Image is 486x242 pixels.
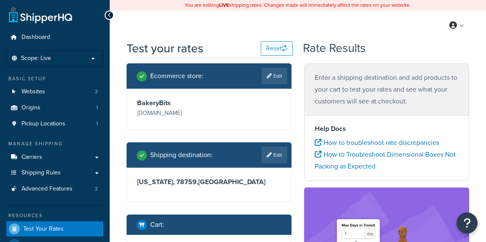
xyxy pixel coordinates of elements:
div: Manage Shipping [6,140,103,147]
span: Origins [22,104,40,111]
span: Test Your Rates [23,226,64,233]
a: Shipping Rules [6,165,103,181]
a: How to troubleshoot rate discrepancies [315,138,439,147]
a: Carriers [6,150,103,165]
h3: [US_STATE], 78759 , [GEOGRAPHIC_DATA] [137,178,281,186]
span: 2 [95,185,98,193]
li: Pickup Locations [6,116,103,132]
h3: BakeryBits [137,99,207,107]
p: [DOMAIN_NAME] [137,107,207,119]
h1: Test your rates [127,40,203,57]
a: Test Your Rates [6,221,103,237]
span: Pickup Locations [22,120,65,128]
h2: Rate Results [303,42,366,55]
span: 1 [96,120,98,128]
li: Origins [6,100,103,116]
li: Websites [6,84,103,100]
li: Advanced Features [6,181,103,197]
p: Enter a shipping destination and add products to your cart to test your rates and see what your c... [315,72,459,107]
a: Pickup Locations1 [6,116,103,132]
span: Shipping Rules [22,169,61,177]
span: Advanced Features [22,185,73,193]
a: How to Troubleshoot Dimensional Boxes Not Packing as Expected [315,150,456,171]
h2: Ecommerce store : [150,72,203,80]
span: 2 [95,88,98,95]
a: Advanced Features2 [6,181,103,197]
div: Basic Setup [6,75,103,82]
span: Dashboard [22,34,50,41]
b: LIVE [219,1,229,9]
span: 1 [96,104,98,111]
a: Edit [262,147,287,163]
a: Dashboard [6,30,103,45]
span: Carriers [22,154,42,161]
h4: Help Docs [315,124,459,134]
a: Edit [262,68,287,84]
button: Reset [261,41,293,56]
a: Websites2 [6,84,103,100]
button: Open Resource Center [456,212,478,234]
span: Scope: Live [21,55,51,62]
span: Websites [22,88,45,95]
h2: Shipping destination : [150,151,213,159]
h2: Cart : [150,221,164,228]
div: Resources [6,212,103,219]
a: Origins1 [6,100,103,116]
